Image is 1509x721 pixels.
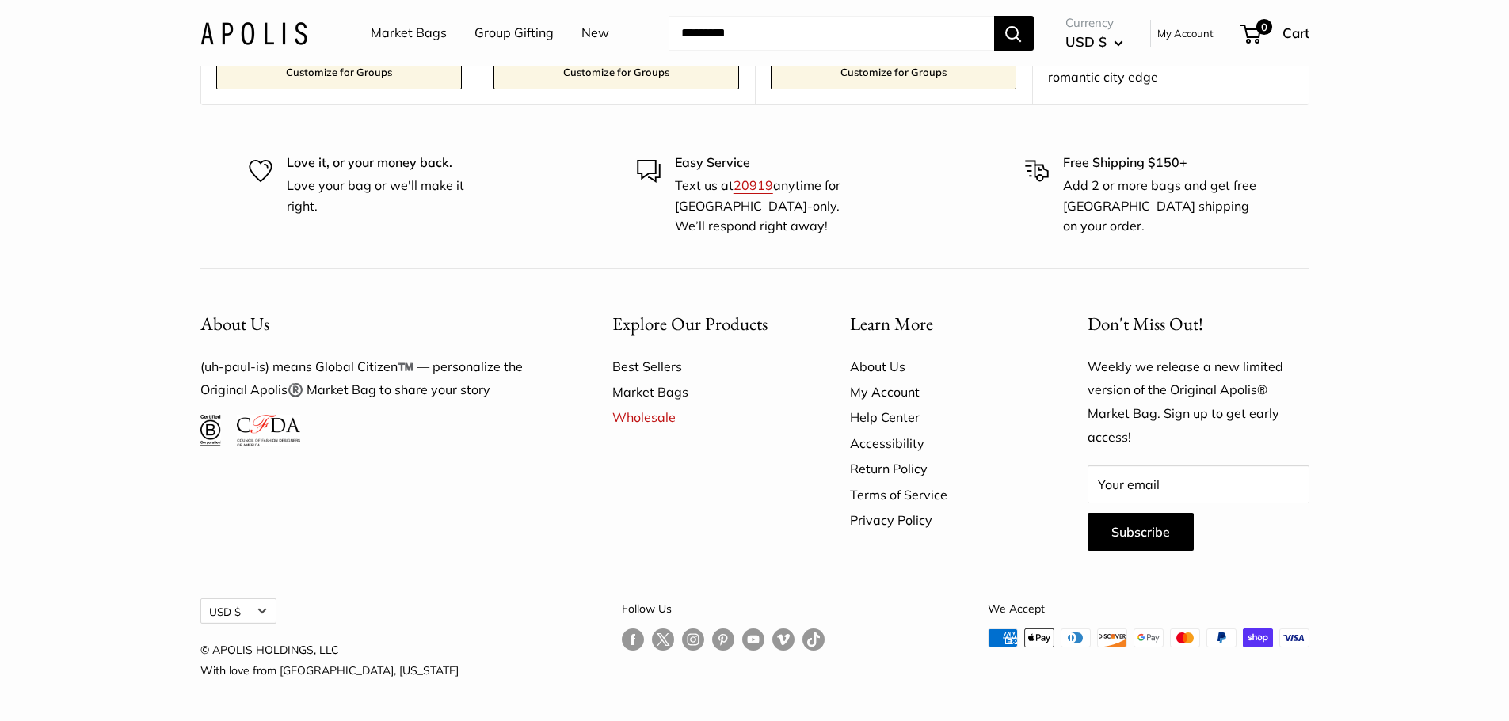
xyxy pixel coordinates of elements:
a: My Account [850,379,1032,404]
p: Don't Miss Out! [1088,309,1309,340]
a: Group Gifting [474,21,554,45]
a: 0 Cart [1241,21,1309,46]
p: Weekly we release a new limited version of the Original Apolis® Market Bag. Sign up to get early ... [1088,355,1309,450]
a: Help Center [850,404,1032,430]
a: Wholesale [612,404,795,430]
p: (uh-paul-is) means Global Citizen™️ — personalize the Original Apolis®️ Market Bag to share your ... [200,355,557,403]
a: New [581,21,609,45]
a: Customize for Groups [771,55,1016,89]
p: Love your bag or we'll make it right. [287,176,485,216]
a: Terms of Service [850,482,1032,507]
span: Currency [1065,12,1123,34]
p: Easy Service [675,153,873,173]
span: 0 [1256,19,1271,35]
button: Subscribe [1088,513,1194,551]
span: Explore Our Products [612,312,768,336]
a: Follow us on Facebook [622,628,644,651]
span: About Us [200,312,269,336]
a: Follow us on Twitter [652,628,674,657]
button: USD $ [1065,29,1123,55]
p: Add 2 or more bags and get free [GEOGRAPHIC_DATA] shipping on your order. [1063,176,1261,237]
p: Follow Us [622,598,825,619]
span: Learn More [850,312,933,336]
button: Search [994,16,1034,51]
a: Follow us on Pinterest [712,628,734,651]
a: Follow us on Vimeo [772,628,795,651]
a: Market Bags [371,21,447,45]
p: We Accept [988,598,1309,619]
a: Customize for Groups [493,55,739,89]
a: Accessibility [850,431,1032,456]
p: Love it, or your money back. [287,153,485,173]
a: Customize for Groups [216,55,462,89]
a: Follow us on Instagram [682,628,704,651]
a: Best Sellers [612,354,795,379]
img: Certified B Corporation [200,415,222,446]
p: © APOLIS HOLDINGS, LLC With love from [GEOGRAPHIC_DATA], [US_STATE] [200,639,459,681]
button: Learn More [850,309,1032,340]
span: USD $ [1065,33,1107,50]
button: Explore Our Products [612,309,795,340]
a: My Account [1157,24,1214,43]
a: Follow us on Tumblr [802,628,825,651]
img: Council of Fashion Designers of America Member [237,415,299,446]
a: 20919 [734,177,773,193]
input: Search... [669,16,994,51]
button: USD $ [200,598,276,624]
a: Return Policy [850,456,1032,481]
p: Free Shipping $150+ [1063,153,1261,173]
span: Cart [1282,25,1309,41]
a: About Us [850,354,1032,379]
a: Follow us on YouTube [742,628,764,651]
a: Market Bags [612,379,795,404]
p: Text us at anytime for [GEOGRAPHIC_DATA]-only. We’ll respond right away! [675,176,873,237]
img: Apolis [200,21,307,44]
button: About Us [200,309,557,340]
a: Privacy Policy [850,507,1032,533]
